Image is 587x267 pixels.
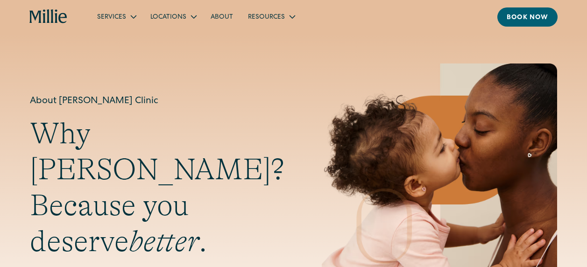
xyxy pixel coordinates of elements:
em: better [129,225,199,258]
div: Locations [143,9,203,24]
div: Resources [240,9,302,24]
h2: Why [PERSON_NAME]? Because you deserve . [30,116,284,259]
a: About [203,9,240,24]
div: Book now [507,13,548,23]
div: Locations [150,13,186,22]
a: home [29,9,67,24]
a: Book now [497,7,558,27]
div: Services [90,9,143,24]
div: Services [97,13,126,22]
h1: About [PERSON_NAME] Clinic [30,94,284,108]
div: Resources [248,13,285,22]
